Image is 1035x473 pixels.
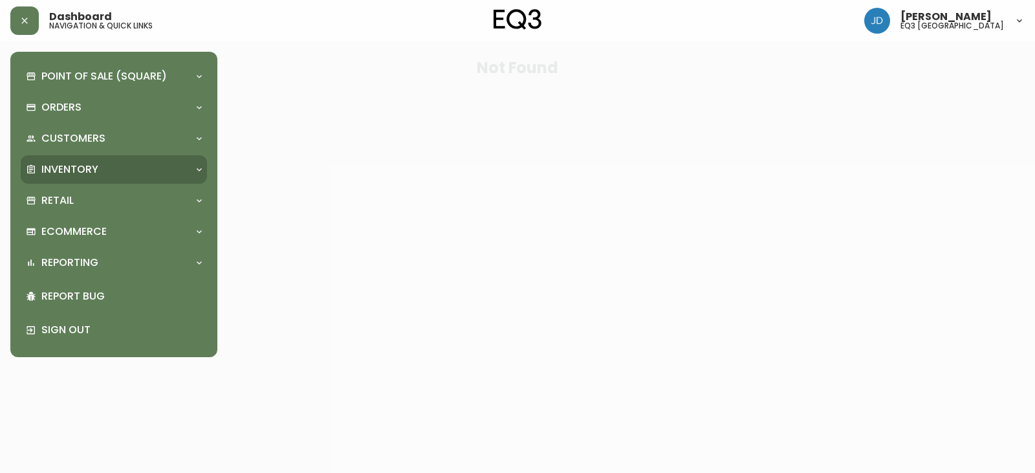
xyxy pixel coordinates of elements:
div: Point of Sale (Square) [21,62,207,91]
h5: navigation & quick links [49,22,153,30]
p: Orders [41,100,82,115]
div: Retail [21,186,207,215]
p: Report Bug [41,289,202,303]
p: Retail [41,193,74,208]
div: Orders [21,93,207,122]
p: Reporting [41,256,98,270]
div: Customers [21,124,207,153]
p: Point of Sale (Square) [41,69,167,83]
img: 7c567ac048721f22e158fd313f7f0981 [864,8,890,34]
h5: eq3 [GEOGRAPHIC_DATA] [900,22,1004,30]
p: Inventory [41,162,98,177]
div: Inventory [21,155,207,184]
div: Report Bug [21,280,207,313]
p: Customers [41,131,105,146]
div: Reporting [21,248,207,277]
p: Ecommerce [41,225,107,239]
span: [PERSON_NAME] [900,12,992,22]
div: Ecommerce [21,217,207,246]
span: Dashboard [49,12,112,22]
p: Sign Out [41,323,202,337]
img: logo [494,9,541,30]
div: Sign Out [21,313,207,347]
